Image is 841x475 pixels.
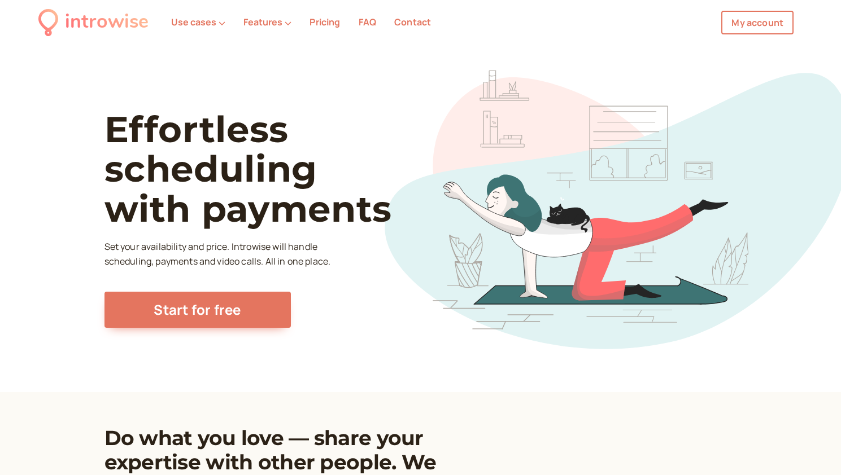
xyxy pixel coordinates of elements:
[394,16,431,28] a: Contact
[104,109,433,228] h1: Effortless scheduling with payments
[243,17,291,27] button: Features
[104,292,291,328] a: Start for free
[310,16,340,28] a: Pricing
[359,16,376,28] a: FAQ
[171,17,225,27] button: Use cases
[104,240,334,269] p: Set your availability and price. Introwise will handle scheduling, payments and video calls. All ...
[65,7,149,38] div: introwise
[721,11,794,34] a: My account
[38,7,149,38] a: introwise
